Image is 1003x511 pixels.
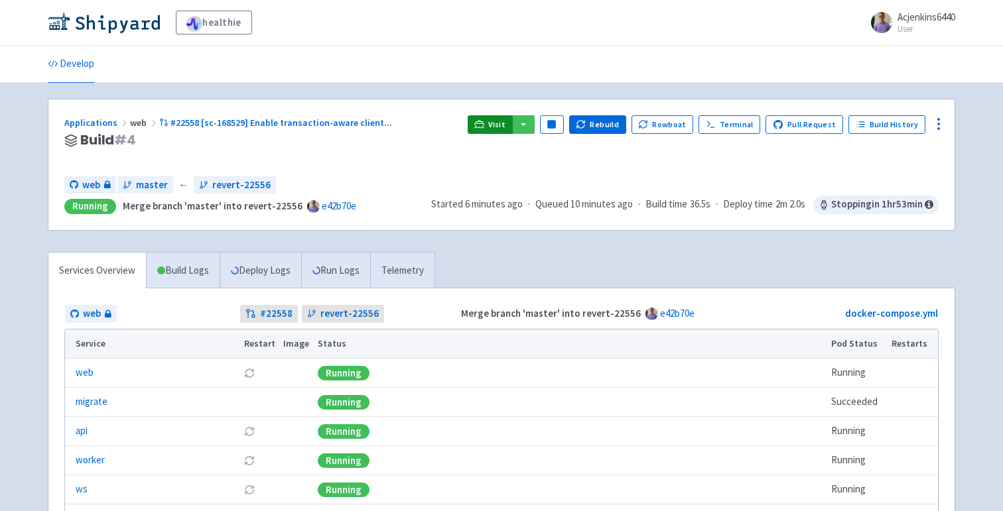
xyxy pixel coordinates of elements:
[632,115,694,134] button: Rowboat
[322,199,356,212] a: e42b70e
[114,131,136,149] span: # 4
[130,117,159,129] span: web
[64,117,130,129] a: Applications
[65,305,117,323] a: web
[723,197,773,212] span: Deploy time
[827,446,888,475] td: Running
[898,25,955,33] small: User
[845,307,938,319] a: docker-compose.yml
[64,199,116,214] div: Running
[244,426,255,437] button: Restart pod
[76,424,88,439] a: api
[465,198,523,210] time: 6 minutes ago
[827,475,888,504] td: Running
[76,453,105,468] a: worker
[827,417,888,446] td: Running
[176,11,252,34] a: healthie
[888,329,938,359] th: Restarts
[570,198,633,210] time: 10 minutes ago
[80,133,136,148] span: Build
[569,115,626,134] button: Rebuild
[645,197,687,212] span: Build time
[239,329,279,359] th: Restart
[535,198,633,210] span: Queued
[468,115,513,134] a: Visit
[83,306,101,321] span: web
[775,197,805,212] span: 2m 2.0s
[318,453,369,468] div: Running
[244,484,255,495] button: Restart pod
[48,46,94,83] a: Develop
[240,305,298,323] a: #22558
[65,329,239,359] th: Service
[220,253,301,289] a: Deploy Logs
[301,253,370,289] a: Run Logs
[76,394,107,410] a: migrate
[827,359,888,388] td: Running
[318,483,369,497] div: Running
[82,178,100,193] span: web
[370,253,435,289] a: Telemetry
[178,178,188,193] span: ←
[170,117,392,129] span: #22558 [sc-168529] Enable transaction-aware client ...
[540,115,564,134] button: Pause
[123,199,302,212] strong: Merge branch 'master' into revert-22556
[318,366,369,380] div: Running
[76,365,94,380] a: web
[660,307,695,319] a: e42b70e
[813,196,939,214] span: Stopping in 1 hr 53 min
[244,368,255,378] button: Restart pod
[147,253,220,289] a: Build Logs
[827,329,888,359] th: Pod Status
[848,115,925,134] a: Build History
[431,196,939,214] div: · · ·
[136,178,168,193] span: master
[194,176,276,194] a: revert-22556
[76,482,88,497] a: ws
[117,176,173,194] a: master
[302,305,384,323] a: revert-22556
[260,306,293,321] strong: # 22558
[766,115,843,134] a: Pull Request
[244,455,255,466] button: Restart pod
[48,253,146,289] a: Services Overview
[318,424,369,439] div: Running
[431,198,523,210] span: Started
[863,12,955,33] a: Acjenkins6440 User
[320,306,379,321] span: revert-22556
[690,197,710,212] span: 36.5s
[48,12,160,33] img: Shipyard logo
[318,395,369,410] div: Running
[898,11,955,23] span: Acjenkins6440
[212,178,271,193] span: revert-22556
[827,388,888,417] td: Succeeded
[461,307,641,319] strong: Merge branch 'master' into revert-22556
[159,117,394,129] a: #22558 [sc-168529] Enable transaction-aware client...
[64,176,116,194] a: web
[279,329,314,359] th: Image
[699,115,760,134] a: Terminal
[488,119,505,130] span: Visit
[314,329,827,359] th: Status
